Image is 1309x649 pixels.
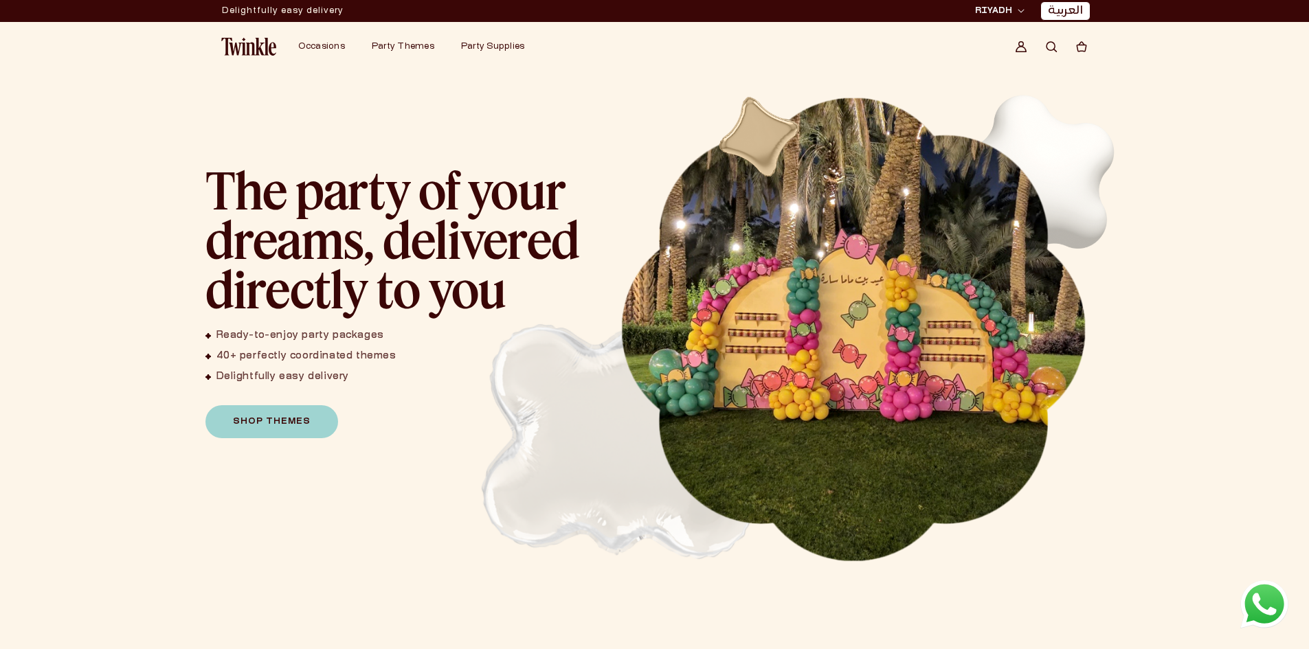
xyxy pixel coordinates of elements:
[205,165,590,313] h2: The party of your dreams, delivered directly to you
[222,1,344,21] p: Delightfully easy delivery
[298,43,345,51] span: Occasions
[221,38,276,56] img: Twinkle
[205,371,396,383] li: Delightfully easy delivery
[222,1,344,21] div: Announcement
[407,232,813,637] img: 3D white Balloon
[453,33,544,60] summary: Party Supplies
[707,85,812,190] img: 3D golden Balloon
[1048,4,1083,19] a: العربية
[975,5,1012,17] span: RIYADH
[205,350,396,363] li: 40+ perfectly coordinated themes
[298,41,345,52] a: Occasions
[1036,32,1066,62] summary: Search
[971,4,1029,18] button: RIYADH
[205,405,338,438] a: Shop Themes
[205,330,396,342] li: Ready-to-enjoy party packages
[372,41,434,52] a: Party Themes
[290,33,363,60] summary: Occasions
[372,43,434,51] span: Party Themes
[363,33,453,60] summary: Party Themes
[461,43,525,51] span: Party Supplies
[461,41,525,52] a: Party Supplies
[948,74,1135,261] img: Slider balloon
